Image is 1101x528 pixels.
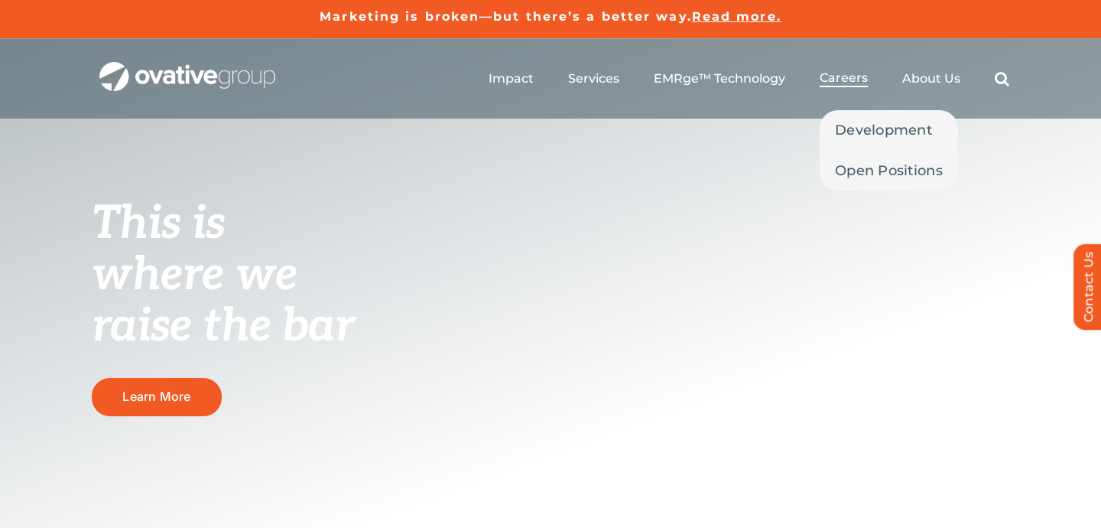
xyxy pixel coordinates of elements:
a: OG_Full_horizontal_WHT [99,60,275,75]
a: Learn More [92,378,222,416]
span: Careers [820,70,868,86]
a: Services [568,71,619,86]
a: Careers [820,70,868,87]
a: Open Positions [820,151,958,191]
a: Marketing is broken—but there’s a better way. [320,9,692,24]
nav: Menu [489,54,1009,103]
span: Open Positions [835,160,943,181]
a: Development [820,110,958,150]
span: Learn More [122,389,190,404]
span: where we raise the bar [92,248,354,354]
a: Search [995,71,1009,86]
a: EMRge™ Technology [654,71,785,86]
span: Development [835,119,932,141]
span: This is [92,197,225,252]
a: Read more. [692,9,781,24]
a: About Us [902,71,960,86]
a: Impact [489,71,534,86]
